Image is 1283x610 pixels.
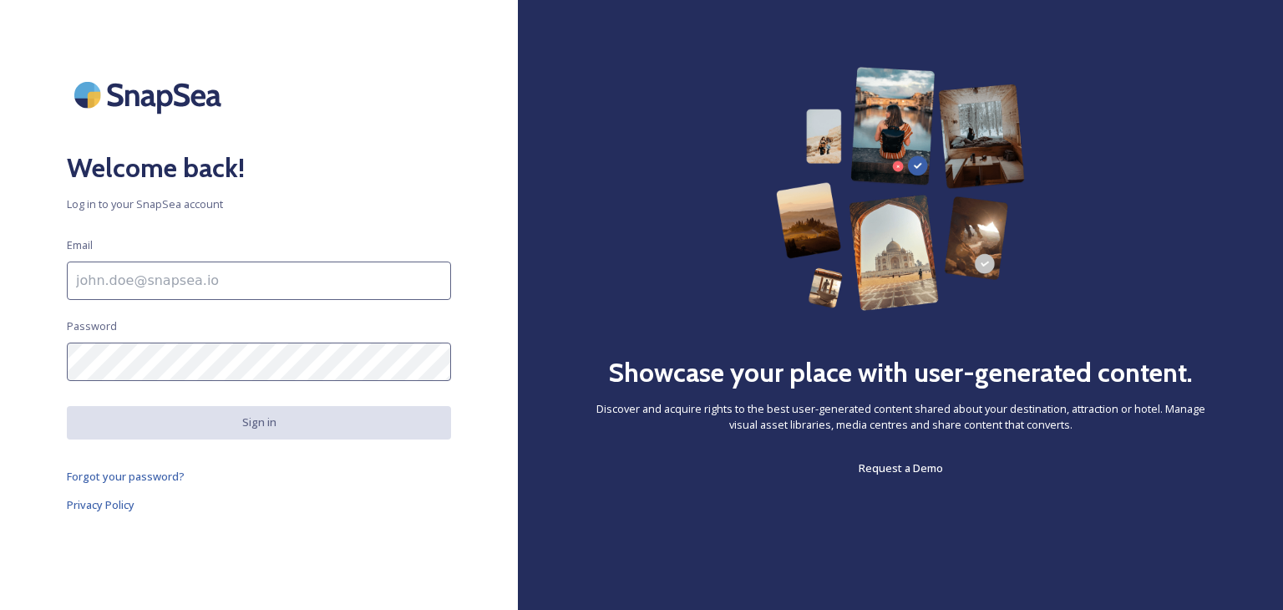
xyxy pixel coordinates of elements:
span: Forgot your password? [67,469,185,484]
img: 63b42ca75bacad526042e722_Group%20154-p-800.png [776,67,1025,311]
span: Log in to your SnapSea account [67,196,451,212]
span: Password [67,318,117,334]
h2: Welcome back! [67,148,451,188]
span: Email [67,237,93,253]
button: Sign in [67,406,451,439]
span: Request a Demo [859,460,943,475]
span: Discover and acquire rights to the best user-generated content shared about your destination, att... [585,401,1216,433]
span: Privacy Policy [67,497,134,512]
img: SnapSea Logo [67,67,234,123]
a: Forgot your password? [67,466,451,486]
input: john.doe@snapsea.io [67,262,451,300]
a: Request a Demo [859,458,943,478]
a: Privacy Policy [67,495,451,515]
h2: Showcase your place with user-generated content. [608,353,1193,393]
